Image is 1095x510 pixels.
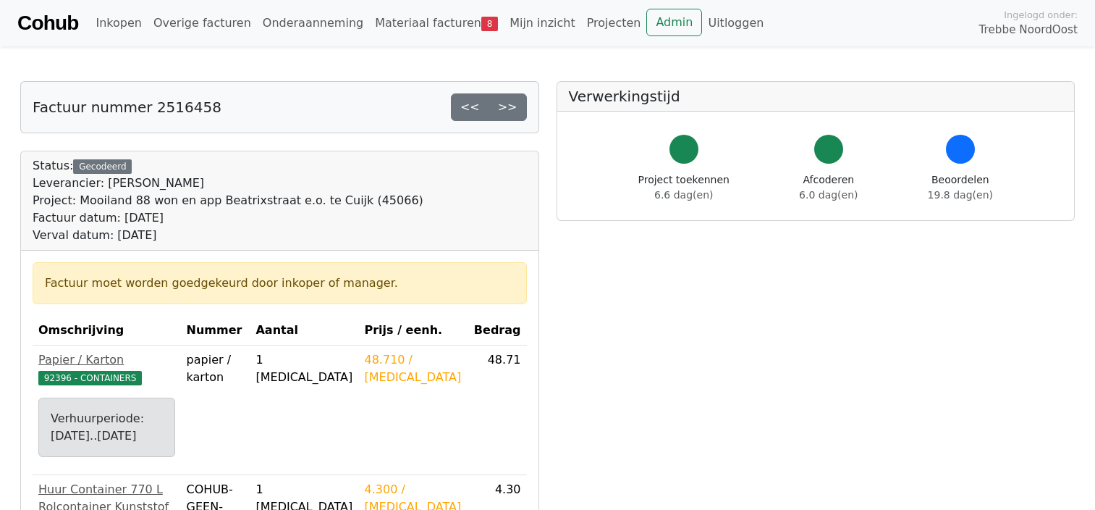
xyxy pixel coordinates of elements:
[979,22,1078,38] span: Trebbe NoordOost
[33,99,221,116] h5: Factuur nummer 2516458
[504,9,581,38] a: Mijn inzicht
[33,316,181,346] th: Omschrijving
[451,93,489,121] a: <<
[257,9,369,38] a: Onderaanneming
[33,209,423,227] div: Factuur datum: [DATE]
[73,159,132,174] div: Gecodeerd
[569,88,1063,105] h5: Verwerkingstijd
[1004,8,1078,22] span: Ingelogd onder:
[38,351,175,369] div: Papier / Karton
[928,189,993,201] span: 19.8 dag(en)
[481,17,498,31] span: 8
[928,172,993,203] div: Beoordelen
[250,316,358,346] th: Aantal
[181,316,250,346] th: Nummer
[33,227,423,244] div: Verval datum: [DATE]
[365,351,462,386] div: 48.710 / [MEDICAL_DATA]
[148,9,257,38] a: Overige facturen
[799,189,858,201] span: 6.0 dag(en)
[369,9,504,38] a: Materiaal facturen8
[468,346,527,475] td: 48.71
[38,371,142,385] span: 92396 - CONTAINERS
[255,351,352,386] div: 1 [MEDICAL_DATA]
[181,346,250,475] td: papier / karton
[799,172,858,203] div: Afcoderen
[33,157,423,244] div: Status:
[654,189,713,201] span: 6.6 dag(en)
[51,410,163,445] div: Verhuurperiode: [DATE]..[DATE]
[45,275,515,292] div: Factuur moet worden goedgekeurd door inkoper of manager.
[581,9,647,38] a: Projecten
[468,316,527,346] th: Bedrag
[17,6,78,41] a: Cohub
[489,93,527,121] a: >>
[638,172,730,203] div: Project toekennen
[702,9,769,38] a: Uitloggen
[90,9,147,38] a: Inkopen
[33,192,423,209] div: Project: Mooiland 88 won en app Beatrixstraat e.o. te Cuijk (45066)
[38,351,175,386] a: Papier / Karton92396 - CONTAINERS
[359,316,468,346] th: Prijs / eenh.
[646,9,702,36] a: Admin
[33,175,423,192] div: Leverancier: [PERSON_NAME]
